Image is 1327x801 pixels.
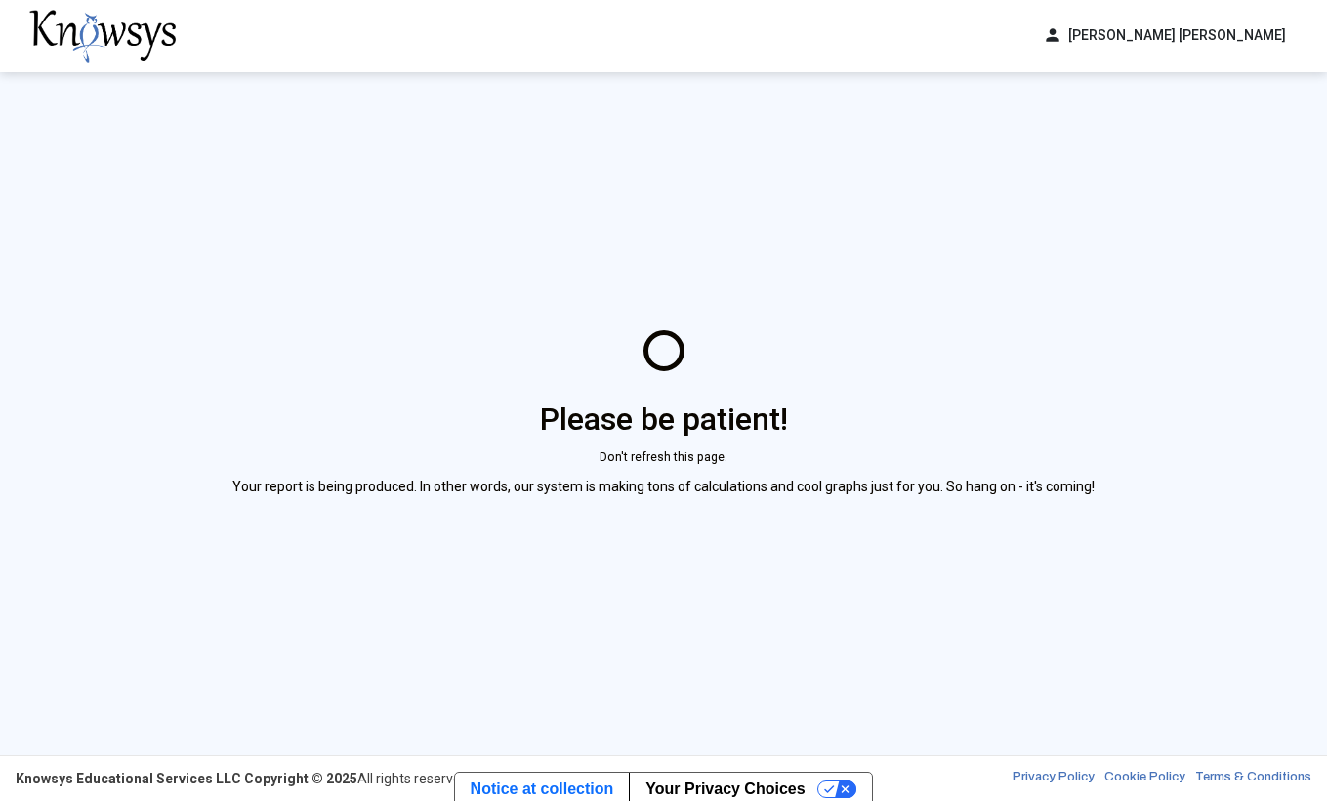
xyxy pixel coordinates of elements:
strong: Knowsys Educational Services LLC Copyright © 2025 [16,771,357,786]
span: person [1043,25,1062,46]
a: Cookie Policy [1104,769,1185,788]
h2: Please be patient! [232,400,1095,438]
p: Your report is being produced. In other words, our system is making tons of calculations and cool... [232,477,1095,496]
a: Terms & Conditions [1195,769,1311,788]
a: Privacy Policy [1013,769,1095,788]
button: person[PERSON_NAME] [PERSON_NAME] [1031,20,1298,52]
small: Don't refresh this page. [232,447,1095,467]
div: All rights reserved. [16,769,472,788]
img: knowsys-logo.png [29,10,176,63]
